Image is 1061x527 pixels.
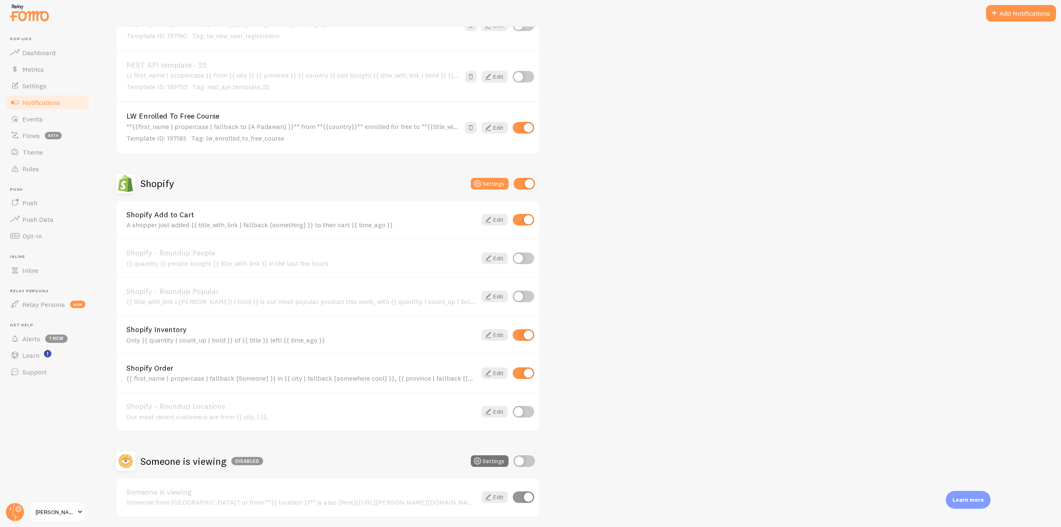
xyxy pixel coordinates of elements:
a: Support [5,364,90,380]
h2: Someone is viewing [140,455,263,468]
span: beta [45,132,62,139]
a: Dashboard [5,44,90,61]
span: Metrics [22,65,44,73]
span: Inline [22,266,39,274]
a: Learn [5,347,90,364]
span: Tag: lw_enrolled_to_free_course [191,134,284,142]
a: Shopify - Roundup People [126,249,477,257]
a: Events [5,111,90,127]
div: {{ first_name | propercase | fallback [Someone] }} in {{ city | fallback [somewhere cool] }}, {{ ... [126,374,477,382]
a: Notifications [5,94,90,111]
a: Someone is viewing [126,488,477,496]
a: Theme [5,144,90,160]
a: Push Data [5,211,90,228]
a: Edit [482,406,508,418]
span: Events [22,115,43,123]
a: Edit [482,329,508,341]
a: Edit [482,71,508,83]
img: fomo-relay-logo-orange.svg [9,2,50,23]
div: {{ title_with_link | [PERSON_NAME]! | bold }} is our most popular product this week, with {{ quan... [126,298,477,305]
a: Shopify - Roundup Popular [126,288,477,295]
a: Edit [482,122,508,134]
div: A shopper just added {{ title_with_link | fallback [something] }} to their cart {{ time_ago }} [126,221,477,228]
div: Someone from [GEOGRAPHIC_DATA]? or from **{{ location }}** is also [here]([URL][PERSON_NAME][DOMA... [126,498,477,506]
a: Alerts 1 new [5,330,90,347]
a: Flows beta [5,127,90,144]
a: Shopify - Roundup Locations [126,403,477,410]
a: Inline [5,262,90,279]
span: Flows [22,131,40,140]
svg: <p>Watch New Feature Tutorials!</p> [44,350,51,357]
span: Push [22,199,37,207]
div: Only {{ quantity | count_up | bold }} of {{ title }} left! {{ time_ago }} [126,336,477,344]
a: Edit [482,367,508,379]
div: **{{first_name}}** from **{{country}}** just registered {{time_ago}} [126,20,460,41]
div: Disabled [231,457,263,465]
h2: Shopify [140,177,174,190]
div: {{ quantity }} people bought {{ title_with_link }} in the last few hours [126,260,477,267]
a: Settings [5,78,90,94]
span: Theme [22,148,43,156]
a: Metrics [5,61,90,78]
span: Rules [22,165,39,173]
span: [PERSON_NAME]-test-store [36,507,75,517]
p: Learn more [952,496,984,504]
span: Template ID: 197180 [126,32,187,40]
div: {{ first_name | propercase }} from {{ city }} {{ province }} {{ country }} just bought {{ title_w... [126,71,460,92]
a: Opt-In [5,228,90,244]
a: Edit [482,291,508,302]
button: Settings [471,455,509,467]
span: Push [10,187,90,192]
span: Relay Persona [10,289,90,294]
span: Alerts [22,335,40,343]
span: Template ID: 189752 [126,83,187,91]
span: 1 new [45,335,68,343]
span: Support [22,368,47,376]
span: Tag: lw_new_user_registration [192,32,279,40]
span: new [70,301,85,308]
a: Edit [482,253,508,264]
span: Settings [22,82,46,90]
span: Dashboard [22,49,56,57]
img: Someone is viewing [116,451,136,471]
a: [PERSON_NAME]-test-store [30,502,86,522]
img: Shopify [116,174,136,194]
span: Push Data [22,215,53,223]
div: Learn more [946,491,991,509]
span: Template ID: 197183 [126,134,186,142]
a: Push [5,194,90,211]
div: Our most recent customers are from {{ city_1 }}, [126,413,477,420]
a: REST API template - 22 [126,61,460,69]
a: Shopify Inventory [126,326,477,333]
span: Get Help [10,323,90,328]
a: Shopify Add to Cart [126,211,477,219]
button: Settings [471,178,509,189]
a: Relay Persona new [5,296,90,313]
span: Notifications [22,98,60,107]
a: Rules [5,160,90,177]
a: Edit [482,491,508,503]
span: Tag: rest_api_template_22 [192,83,269,91]
span: Opt-In [22,232,42,240]
div: **{{first_name | propercase | fallback to [A Padawan] }}** from **{{country}}** enrolled for free... [126,123,460,143]
a: LW Enrolled To Free Course [126,112,460,120]
span: Pop-ups [10,36,90,42]
span: Relay Persona [22,300,65,308]
span: Learn [22,351,39,359]
span: Inline [10,254,90,260]
a: Edit [482,214,508,226]
a: Shopify Order [126,364,477,372]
